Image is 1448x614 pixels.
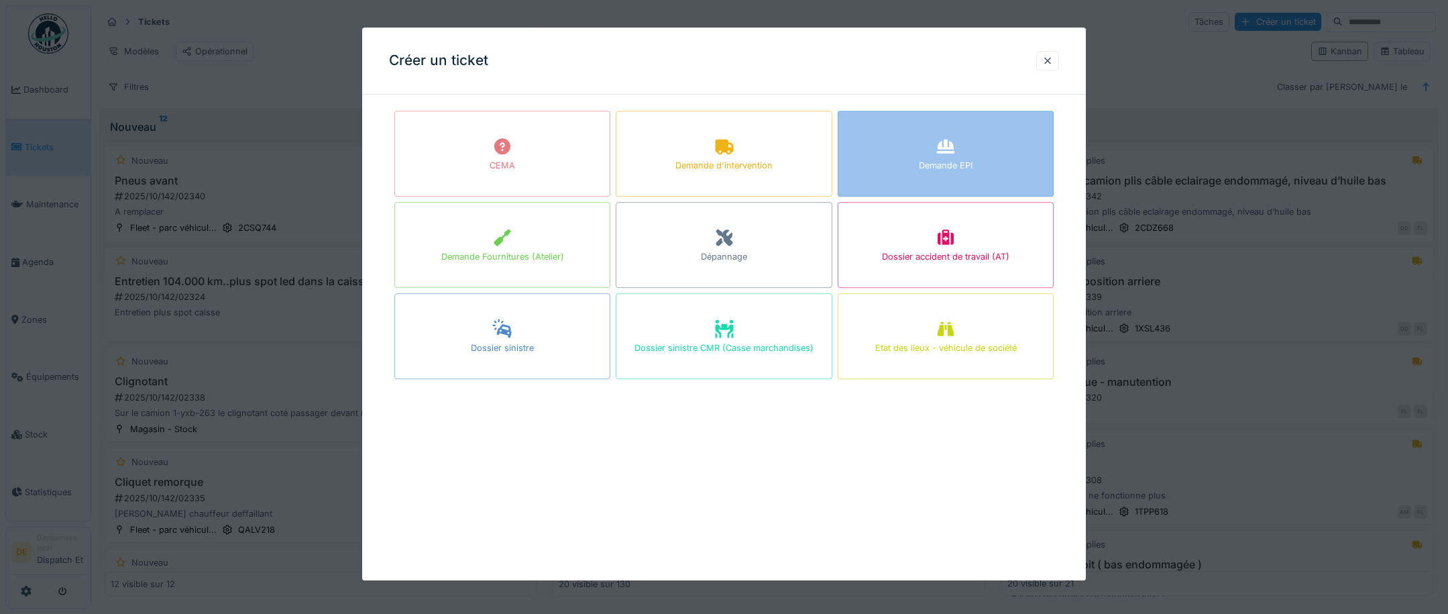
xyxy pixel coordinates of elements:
[882,251,1009,264] div: Dossier accident de travail (AT)
[701,251,747,264] div: Dépannage
[875,342,1017,355] div: Etat des lieux - véhicule de société
[471,342,534,355] div: Dossier sinistre
[490,160,515,172] div: CEMA
[675,160,773,172] div: Demande d'intervention
[919,160,972,172] div: Demande EPI
[389,52,488,69] h3: Créer un ticket
[441,251,564,264] div: Demande Fournitures (Atelier)
[634,342,814,355] div: Dossier sinistre CMR (Casse marchandises)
